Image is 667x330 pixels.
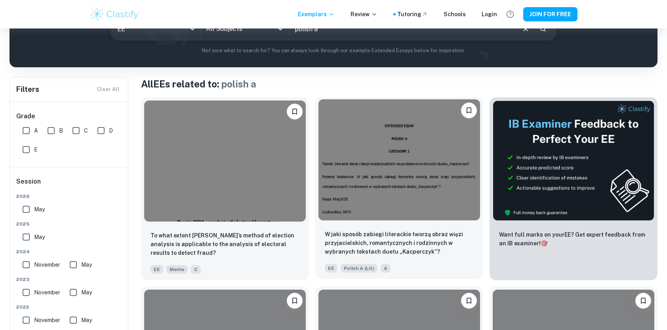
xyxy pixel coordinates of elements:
span: November [34,288,60,297]
div: EE [112,18,200,40]
p: W jaki sposób zabiegi literackie tworzą obraz więzi przyjacielskich, romantycznych i rodzinnych w... [325,230,474,256]
a: Schools [444,10,466,19]
button: Please log in to bookmark exemplars [287,293,303,309]
span: November [34,316,60,324]
span: 2022 [16,303,122,311]
img: Maths EE example thumbnail: To what extent Shpilkin’s method of elec [144,101,306,222]
span: A [34,126,38,135]
span: May [81,288,92,297]
span: D [109,126,113,135]
p: Exemplars [298,10,335,19]
p: Not sure what to search for? You can always look through our example Extended Essays below for in... [16,47,651,55]
span: May [81,316,92,324]
h6: Grade [16,112,122,121]
span: C [84,126,88,135]
p: Review [351,10,377,19]
h6: Filters [16,84,39,95]
button: Please log in to bookmark exemplars [461,293,477,309]
button: Search [536,22,550,36]
button: JOIN FOR FREE [523,7,577,21]
p: Want full marks on your EE ? Get expert feedback from an IB examiner! [499,230,648,248]
span: B [59,126,63,135]
span: EE [325,264,337,273]
span: E [34,145,38,154]
span: C [191,265,201,274]
span: EE [151,265,163,274]
button: Clear [518,21,533,36]
a: Please log in to bookmark exemplarsTo what extent Shpilkin’s method of election analysis is appli... [141,97,309,280]
span: 🎯 [541,240,547,247]
span: 2026 [16,193,122,200]
img: Polish A (Lit) EE example thumbnail: W jaki sposób zabiegi literackie tworzą [318,99,480,220]
span: May [34,233,45,241]
button: Please log in to bookmark exemplars [461,102,477,118]
input: E.g. player arrangements, enthalpy of combustion, analysis of a big city... [289,18,515,40]
a: Tutoring [397,10,428,19]
a: ThumbnailWant full marks on yourEE? Get expert feedback from an IB examiner! [490,97,657,280]
a: Please log in to bookmark exemplarsW jaki sposób zabiegi literackie tworzą obraz więzi przyjaciel... [315,97,483,280]
span: Polish A (Lit) [341,264,377,273]
button: Please log in to bookmark exemplars [635,293,651,309]
img: Clastify logo [90,6,140,22]
img: Thumbnail [493,101,654,221]
h1: All EEs related to: [141,77,657,91]
button: Please log in to bookmark exemplars [287,104,303,119]
button: Open [275,23,286,34]
button: Help and Feedback [503,8,517,21]
span: 2023 [16,276,122,283]
span: 2025 [16,220,122,228]
span: May [34,205,45,214]
span: May [81,260,92,269]
span: Maths [166,265,188,274]
span: November [34,260,60,269]
span: 2024 [16,248,122,255]
span: A [381,264,391,273]
a: Login [482,10,497,19]
span: polish a [221,78,256,89]
p: To what extent Shpilkin’s method of election analysis is applicable to the analysis of electoral ... [151,231,299,257]
h6: Session [16,177,122,193]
